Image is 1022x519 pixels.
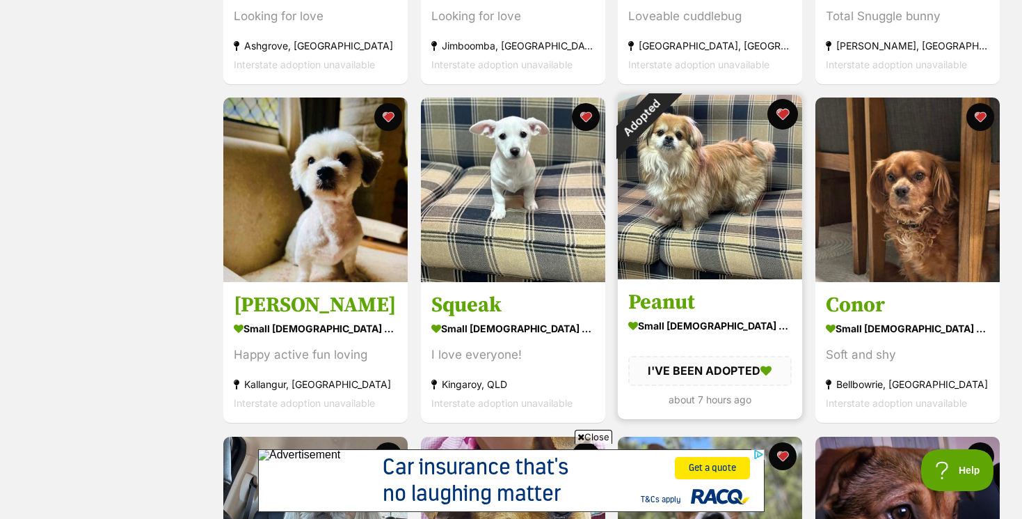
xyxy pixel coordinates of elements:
[234,375,397,394] div: Kallangur, [GEOGRAPHIC_DATA]
[769,442,797,470] button: favourite
[618,268,802,282] a: Adopted
[826,346,989,365] div: Soft and shy
[767,99,798,130] button: favourite
[628,36,792,55] div: [GEOGRAPHIC_DATA], [GEOGRAPHIC_DATA]
[258,449,765,512] iframe: Advertisement
[966,103,994,131] button: favourite
[431,375,595,394] div: Kingaroy, QLD
[234,398,375,410] span: Interstate adoption unavailable
[815,98,1000,282] img: Conor
[571,103,599,131] button: favourite
[921,449,994,491] iframe: Help Scout Beacon - Open
[234,319,397,339] div: small [DEMOGRAPHIC_DATA] Dog
[421,98,605,282] img: Squeak
[628,7,792,26] div: Loveable cuddlebug
[826,59,967,70] span: Interstate adoption unavailable
[826,398,967,410] span: Interstate adoption unavailable
[628,316,792,336] div: small [DEMOGRAPHIC_DATA] Dog
[431,36,595,55] div: Jimboomba, [GEOGRAPHIC_DATA]
[234,7,397,26] div: Looking for love
[826,375,989,394] div: Bellbowrie, [GEOGRAPHIC_DATA]
[618,279,802,419] a: Peanut small [DEMOGRAPHIC_DATA] Dog I'VE BEEN ADOPTED about 7 hours ago favourite
[234,346,397,365] div: Happy active fun loving
[826,293,989,319] h3: Conor
[575,430,612,444] span: Close
[966,442,994,470] button: favourite
[234,293,397,319] h3: [PERSON_NAME]
[628,59,769,70] span: Interstate adoption unavailable
[600,77,682,160] div: Adopted
[374,103,402,131] button: favourite
[223,282,408,424] a: [PERSON_NAME] small [DEMOGRAPHIC_DATA] Dog Happy active fun loving Kallangur, [GEOGRAPHIC_DATA] I...
[628,390,792,409] div: about 7 hours ago
[431,346,595,365] div: I love everyone!
[431,293,595,319] h3: Squeak
[431,59,573,70] span: Interstate adoption unavailable
[628,290,792,316] h3: Peanut
[826,36,989,55] div: [PERSON_NAME], [GEOGRAPHIC_DATA]
[815,282,1000,424] a: Conor small [DEMOGRAPHIC_DATA] Dog Soft and shy Bellbowrie, [GEOGRAPHIC_DATA] Interstate adoption...
[628,357,792,386] div: I'VE BEEN ADOPTED
[234,59,375,70] span: Interstate adoption unavailable
[826,7,989,26] div: Total Snuggle bunny
[826,319,989,339] div: small [DEMOGRAPHIC_DATA] Dog
[234,36,397,55] div: Ashgrove, [GEOGRAPHIC_DATA]
[223,98,408,282] img: Wilson
[618,95,802,279] img: Peanut
[431,7,595,26] div: Looking for love
[431,398,573,410] span: Interstate adoption unavailable
[421,282,605,424] a: Squeak small [DEMOGRAPHIC_DATA] Dog I love everyone! Kingaroy, QLD Interstate adoption unavailabl...
[431,319,595,339] div: small [DEMOGRAPHIC_DATA] Dog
